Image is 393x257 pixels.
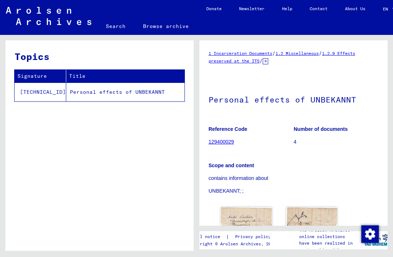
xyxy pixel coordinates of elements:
[190,233,279,241] div: |
[361,225,379,243] img: Change consent
[15,70,66,83] th: Signature
[66,83,184,101] td: Personal effects of UNBEKANNT
[209,162,254,168] b: Scope and content
[134,17,198,35] a: Browse archive
[294,126,348,132] b: Number of documents
[6,7,91,25] img: Arolsen_neg.svg
[299,240,364,253] p: have been realized in partnership with
[15,83,66,101] td: [TECHNICAL_ID]
[275,51,319,56] a: 1.2 Miscellaneous
[209,83,378,115] h1: Personal effects of UNBEKANNT
[66,70,184,83] th: Title
[259,57,263,64] span: /
[190,241,279,247] p: Copyright © Arolsen Archives, 2021
[319,50,322,56] span: /
[383,7,391,12] span: EN
[209,126,247,132] b: Reference Code
[15,49,184,64] h3: Topics
[209,51,272,56] a: 1 Incarceration Documents
[209,139,234,145] a: 129400029
[209,174,378,182] p: contains information about
[286,206,338,238] img: 002.jpg
[272,50,275,56] span: /
[209,187,378,195] p: UNBEKANNT; ;
[361,225,378,242] div: Change consent
[299,227,364,240] p: The Arolsen Archives online collections
[294,138,378,146] p: 4
[97,17,134,35] a: Search
[220,206,273,238] img: 001.jpg
[190,233,226,241] a: Legal notice
[229,233,279,241] a: Privacy policy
